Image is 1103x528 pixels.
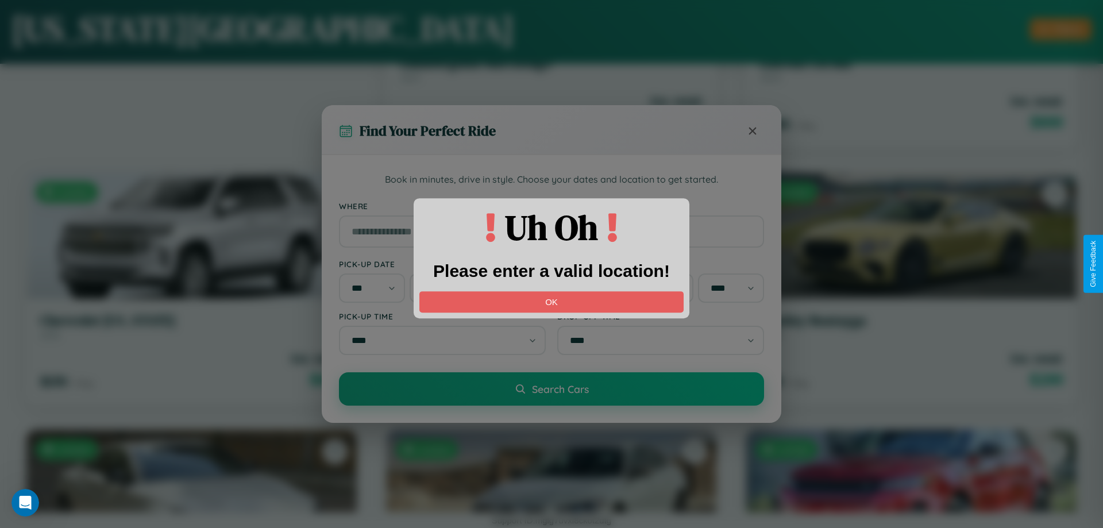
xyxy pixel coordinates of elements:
[557,311,764,321] label: Drop-off Time
[339,311,546,321] label: Pick-up Time
[557,259,764,269] label: Drop-off Date
[339,172,764,187] p: Book in minutes, drive in style. Choose your dates and location to get started.
[339,259,546,269] label: Pick-up Date
[360,121,496,140] h3: Find Your Perfect Ride
[532,383,589,395] span: Search Cars
[339,201,764,211] label: Where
